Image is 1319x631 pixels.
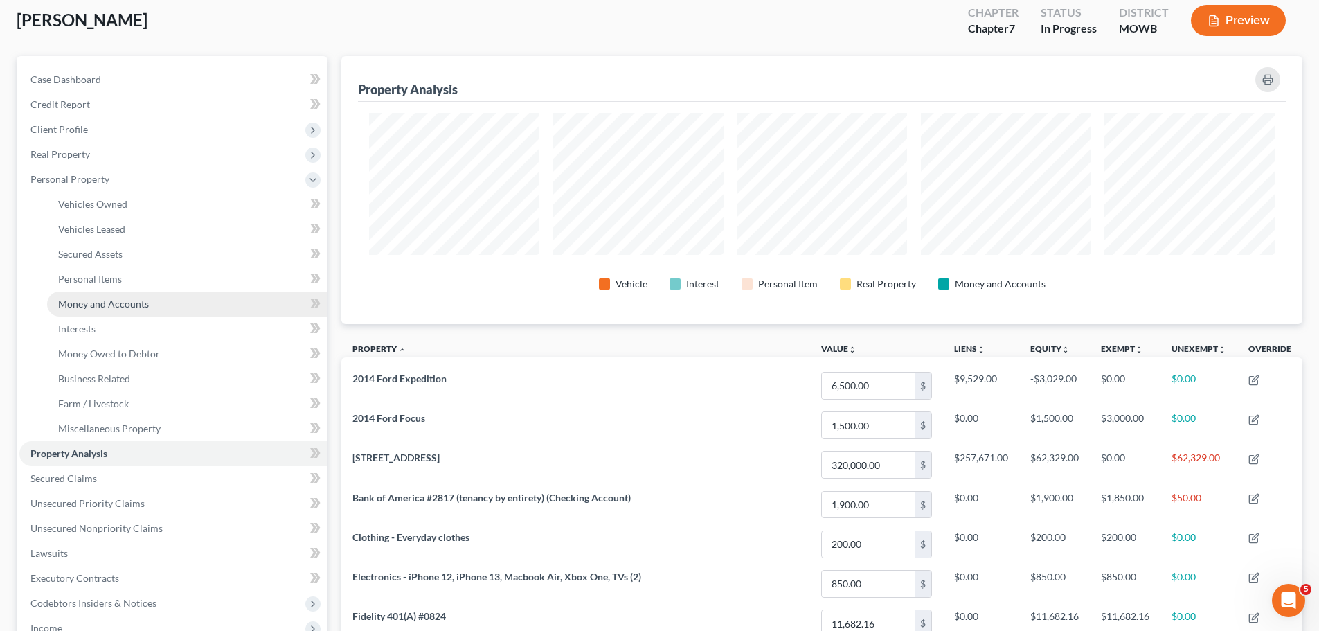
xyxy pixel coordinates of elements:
span: 2014 Ford Focus [352,412,425,424]
span: Codebtors Insiders & Notices [30,597,156,609]
span: Unsecured Priority Claims [30,497,145,509]
span: Executory Contracts [30,572,119,584]
td: $0.00 [943,406,1019,445]
a: Executory Contracts [19,566,327,591]
input: 0.00 [822,531,915,558]
span: Interests [58,323,96,335]
span: Clothing - Everyday clothes [352,531,469,543]
span: Farm / Livestock [58,398,129,409]
div: $ [915,412,931,438]
i: expand_less [398,346,406,354]
div: Status [1041,5,1097,21]
th: Override [1237,335,1302,366]
i: unfold_more [977,346,985,354]
span: 7 [1009,21,1015,35]
td: $257,671.00 [943,445,1019,485]
span: Credit Report [30,98,90,110]
a: Property Analysis [19,441,327,466]
td: $200.00 [1019,524,1090,564]
a: Property expand_less [352,344,406,354]
a: Unsecured Priority Claims [19,491,327,516]
i: unfold_more [848,346,856,354]
span: Secured Claims [30,472,97,484]
td: $62,329.00 [1160,445,1237,485]
span: Money and Accounts [58,298,149,310]
a: Farm / Livestock [47,391,327,416]
span: 5 [1300,584,1311,595]
input: 0.00 [822,452,915,478]
span: Electronics - iPhone 12, iPhone 13, Macbook Air, Xbox One, TVs (2) [352,571,641,583]
td: $1,500.00 [1019,406,1090,445]
td: $0.00 [1160,524,1237,564]
div: Interest [686,277,719,291]
button: Preview [1191,5,1286,36]
span: Unsecured Nonpriority Claims [30,522,163,534]
span: Vehicles Leased [58,223,125,235]
td: -$3,029.00 [1019,366,1090,405]
td: $850.00 [1019,564,1090,603]
td: $0.00 [1090,445,1160,485]
a: Money and Accounts [47,292,327,317]
span: Fidelity 401(A) #0824 [352,610,446,622]
a: Equityunfold_more [1030,344,1070,354]
td: $0.00 [1160,564,1237,603]
a: Secured Claims [19,466,327,491]
a: Valueunfold_more [821,344,856,354]
div: $ [915,492,931,518]
div: Personal Item [758,277,818,291]
iframe: Intercom live chat [1272,584,1305,617]
td: $0.00 [943,485,1019,524]
div: Chapter [968,21,1019,37]
div: $ [915,373,931,399]
a: Vehicles Leased [47,217,327,242]
td: $1,900.00 [1019,485,1090,524]
a: Miscellaneous Property [47,416,327,441]
a: Business Related [47,366,327,391]
span: Business Related [58,373,130,384]
a: Secured Assets [47,242,327,267]
span: Money Owed to Debtor [58,348,160,359]
td: $9,529.00 [943,366,1019,405]
a: Lawsuits [19,541,327,566]
td: $3,000.00 [1090,406,1160,445]
i: unfold_more [1061,346,1070,354]
span: [STREET_ADDRESS] [352,452,440,463]
td: $0.00 [943,564,1019,603]
div: $ [915,452,931,478]
span: Real Property [30,148,90,160]
a: Exemptunfold_more [1101,344,1143,354]
span: Property Analysis [30,447,107,459]
input: 0.00 [822,412,915,438]
div: $ [915,571,931,597]
td: $50.00 [1160,485,1237,524]
a: Unexemptunfold_more [1172,344,1226,354]
div: Money and Accounts [955,277,1046,291]
input: 0.00 [822,373,915,399]
div: $ [915,531,931,558]
a: Vehicles Owned [47,192,327,217]
span: [PERSON_NAME] [17,10,147,30]
span: Client Profile [30,123,88,135]
div: Chapter [968,5,1019,21]
i: unfold_more [1218,346,1226,354]
span: Bank of America #2817 (tenancy by entirety) (Checking Account) [352,492,631,504]
a: Interests [47,317,327,341]
div: MOWB [1119,21,1169,37]
div: District [1119,5,1169,21]
input: 0.00 [822,492,915,518]
a: Personal Items [47,267,327,292]
span: Lawsuits [30,547,68,559]
td: $0.00 [943,524,1019,564]
div: Vehicle [616,277,647,291]
a: Liensunfold_more [954,344,985,354]
span: Personal Property [30,173,109,185]
td: $1,850.00 [1090,485,1160,524]
input: 0.00 [822,571,915,597]
span: Vehicles Owned [58,198,127,210]
span: Case Dashboard [30,73,101,85]
a: Money Owed to Debtor [47,341,327,366]
div: Property Analysis [358,81,458,98]
span: 2014 Ford Expedition [352,373,447,384]
div: In Progress [1041,21,1097,37]
i: unfold_more [1135,346,1143,354]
